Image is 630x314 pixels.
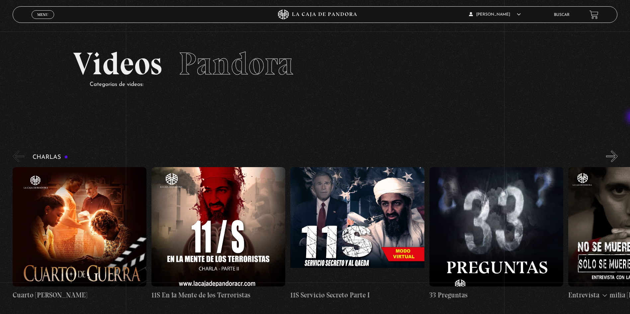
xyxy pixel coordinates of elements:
[37,13,48,17] span: Menu
[290,167,424,300] a: 11S Servicio Secreto Parte I
[35,18,51,23] span: Cerrar
[290,290,424,300] h4: 11S Servicio Secreto Parte I
[606,151,618,162] button: Next
[151,167,285,300] a: 11S En la Mente de los Terroristas
[554,13,570,17] a: Buscar
[589,10,598,19] a: View your shopping cart
[33,154,68,160] h3: Charlas
[469,13,521,17] span: [PERSON_NAME]
[90,80,557,90] p: Categorías de videos:
[13,151,24,162] button: Previous
[151,290,285,300] h4: 11S En la Mente de los Terroristas
[13,167,146,300] a: Cuarto [PERSON_NAME]
[73,48,557,80] h2: Videos
[179,45,294,83] span: Pandora
[429,290,563,300] h4: 33 Preguntas
[429,167,563,300] a: 33 Preguntas
[13,290,146,300] h4: Cuarto [PERSON_NAME]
